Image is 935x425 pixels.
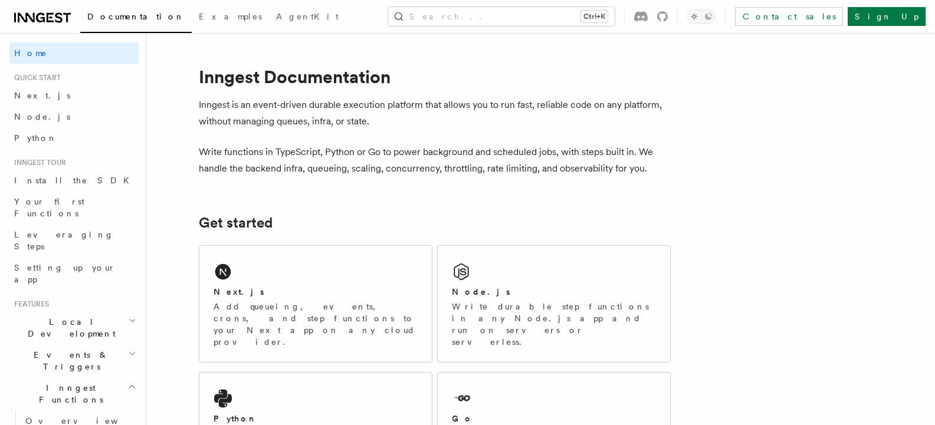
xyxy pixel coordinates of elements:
[9,382,127,406] span: Inngest Functions
[452,413,473,424] h2: Go
[9,349,129,373] span: Events & Triggers
[9,158,66,167] span: Inngest tour
[687,9,716,24] button: Toggle dark mode
[199,66,671,87] h1: Inngest Documentation
[199,245,432,363] a: Next.jsAdd queueing, events, crons, and step functions to your Next app on any cloud provider.
[581,11,608,22] kbd: Ctrl+K
[199,12,262,21] span: Examples
[269,4,346,32] a: AgentKit
[14,112,70,121] span: Node.js
[14,133,57,143] span: Python
[437,245,671,363] a: Node.jsWrite durable step functions in any Node.js app and run on servers or serverless.
[9,311,139,344] button: Local Development
[9,316,129,340] span: Local Development
[214,301,418,348] p: Add queueing, events, crons, and step functions to your Next app on any cloud provider.
[9,42,139,64] a: Home
[848,7,926,26] a: Sign Up
[214,413,257,424] h2: Python
[80,4,192,33] a: Documentation
[9,191,139,224] a: Your first Functions
[14,91,70,100] span: Next.js
[452,301,656,348] p: Write durable step functions in any Node.js app and run on servers or serverless.
[388,7,615,26] button: Search...Ctrl+K
[9,299,49,309] span: Features
[452,286,510,298] h2: Node.js
[9,106,139,127] a: Node.js
[735,7,843,26] a: Contact sales
[14,47,47,59] span: Home
[276,12,339,21] span: AgentKit
[14,230,114,251] span: Leveraging Steps
[9,73,61,83] span: Quick start
[9,377,139,410] button: Inngest Functions
[9,127,139,149] a: Python
[14,197,84,218] span: Your first Functions
[9,257,139,290] a: Setting up your app
[199,97,671,130] p: Inngest is an event-driven durable execution platform that allows you to run fast, reliable code ...
[9,170,139,191] a: Install the SDK
[87,12,185,21] span: Documentation
[214,286,264,298] h2: Next.js
[9,85,139,106] a: Next.js
[9,344,139,377] button: Events & Triggers
[14,176,136,185] span: Install the SDK
[199,144,671,177] p: Write functions in TypeScript, Python or Go to power background and scheduled jobs, with steps bu...
[14,263,116,284] span: Setting up your app
[192,4,269,32] a: Examples
[9,224,139,257] a: Leveraging Steps
[199,215,273,231] a: Get started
